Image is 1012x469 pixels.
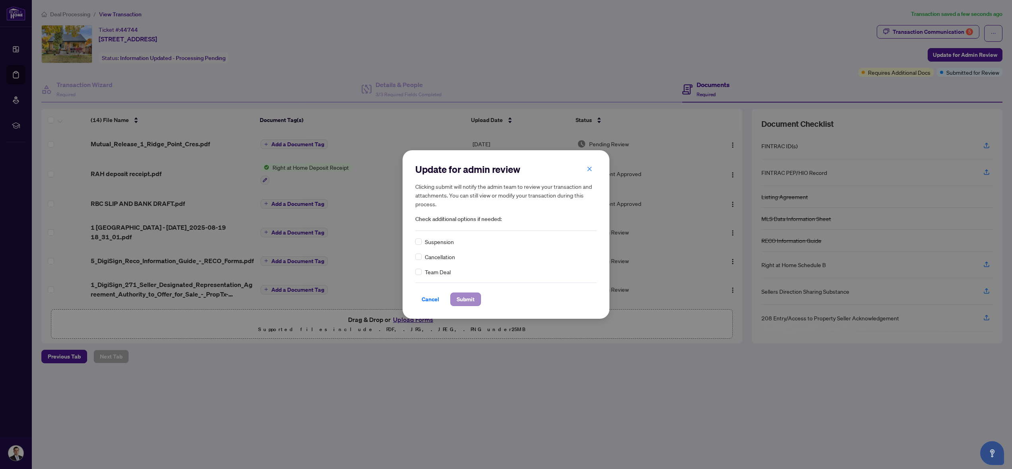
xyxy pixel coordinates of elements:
span: Cancellation [425,252,455,261]
span: Submit [457,293,475,306]
span: Team Deal [425,267,451,276]
span: Cancel [422,293,439,306]
span: Check additional options if needed: [415,215,597,224]
span: close [587,166,592,172]
button: Cancel [415,293,446,306]
button: Open asap [980,441,1004,465]
h5: Clicking submit will notify the admin team to review your transaction and attachments. You can st... [415,182,597,208]
span: Suspension [425,237,454,246]
h2: Update for admin review [415,163,597,176]
button: Submit [450,293,481,306]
